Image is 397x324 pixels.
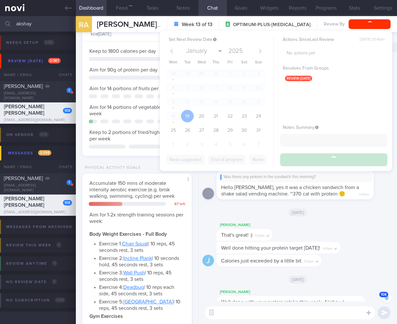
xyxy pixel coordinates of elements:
span: [PERSON_NAME] [4,176,43,181]
div: 1 [66,88,72,93]
a: Wall Push [123,270,145,275]
span: OPTIMUM-PLUS-[MEDICAL_DATA] [233,22,310,28]
span: 0 [52,261,57,266]
span: Calories just exceeded by a little bit [221,258,301,263]
a: Deadbug [123,285,144,290]
span: [PERSON_NAME] [PERSON_NAME] [4,104,44,116]
span: Review By [324,22,345,27]
span: 6:01pm [359,191,369,197]
strong: Week 13 of 13 [182,21,212,28]
div: On sensor [5,130,50,139]
span: 0 [56,242,62,248]
li: Exercise 5: | 10 reps, 45 seconds rest, 3 sets [99,297,185,311]
span: Aim for 90g of protein per day [89,67,158,72]
li: Exercise 4: | 10 reps each side, 45 seconds rest, 3 sets [99,282,185,297]
a: Chair Squat [122,241,148,246]
span: 9:01am [323,245,332,251]
button: 108 [382,293,392,303]
div: Review this week [5,241,63,250]
span: 0 / 64 [55,297,66,303]
span: 108 [379,292,388,297]
span: Aim for 14 portions of vegetables per week [89,105,172,116]
div: No subscription [5,296,67,305]
span: Keep to 2 portions of fried/high fat food per week [89,130,178,141]
div: Chats [50,68,76,81]
div: 108 [63,108,72,113]
div: Messages [6,149,53,157]
span: 0 [52,279,57,284]
span: 9:01am [304,258,314,264]
span: Aim for 1-2x strength training sessions per week: [89,212,183,224]
div: Was there any protein in the sandwich this morning? [220,175,370,180]
div: Review [DATE] [6,57,62,65]
div: Physical Activity Goals [82,166,141,170]
span: 0 / 10 [39,132,49,137]
span: That's great! :) [221,233,252,238]
div: Chats [50,160,76,173]
div: Review anytime [5,259,59,268]
span: Aim for 14 portions of fruits per week [89,86,172,91]
span: review-[DATE] [285,76,312,81]
strong: Body Weight Exercises - Full Body [89,232,167,237]
label: Actions Since Last Review [283,37,385,43]
a: Incline Plank [123,256,152,261]
label: Set Next Review Date [169,37,271,43]
span: [DATE] [289,276,307,283]
div: 108 [63,200,72,205]
div: Needs setup [5,38,56,47]
li: Exercise 2: | 10 seconds hold, 45 seconds rest, 3 sets [99,253,185,268]
span: [DATE] 10:41am [360,37,385,42]
span: 9:01am [255,232,265,238]
li: Exercise 1: | 10 reps, 45 seconds rest, 3 sets [99,239,185,253]
div: J [202,255,214,267]
span: Well done hitting your protein target [DATE]! [221,245,320,251]
span: [PERSON_NAME] [4,84,43,89]
span: [PERSON_NAME] [PERSON_NAME] [4,196,44,208]
div: No review date [5,278,59,286]
div: [EMAIL_ADDRESS][DOMAIN_NAME] [4,210,72,215]
span: Keep to 1800 calories per day [89,49,156,54]
strong: Gym Exercises [89,314,123,319]
a: [GEOGRAPHIC_DATA] [123,299,173,304]
span: Notes Summary [283,125,319,130]
span: [PERSON_NAME] [PERSON_NAME] [97,21,219,28]
span: 2 / 299 [38,150,51,156]
div: 87 left [169,202,185,207]
div: 1 [66,180,72,185]
span: 0 / 85 [44,40,55,45]
div: [PERSON_NAME] [217,221,292,229]
div: Messages from Archived [5,223,88,231]
span: 3:59pm [347,299,358,305]
span: [DATE] [289,209,307,216]
span: Hello [PERSON_NAME], yes it was a chicken sandwich from a shake salad vending machine. ~370 cal w... [221,185,359,196]
div: [EMAIL_ADDRESS][DOMAIN_NAME] [4,91,72,101]
div: [EMAIL_ADDRESS][DOMAIN_NAME] [4,118,72,123]
li: Exercise 3: | 10 reps, 45 seconds rest, 3 sets [99,268,185,282]
div: [PERSON_NAME] [217,288,385,296]
span: Accumulate 150 mins of moderate intensity aerobic exercise (e.g. brisk walking, swimming, cycling... [89,181,175,199]
p: No actions yet [287,51,387,56]
div: RA [72,12,96,37]
span: 2 / 387 [48,58,61,63]
span: Well done with your protein intake this week, Akshay :) [221,300,344,305]
label: Resolves From Groups [283,66,385,71]
div: [EMAIL_ADDRESS][DOMAIN_NAME] [4,183,72,193]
